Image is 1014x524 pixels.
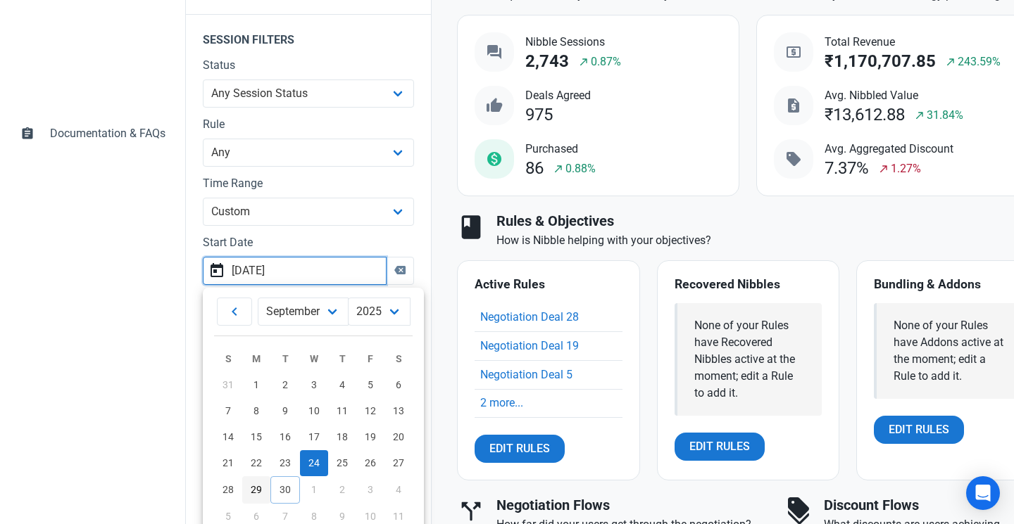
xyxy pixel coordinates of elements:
[339,379,345,390] span: 4
[328,372,356,398] a: 4
[50,125,165,142] span: Documentation & FAQs
[675,278,822,292] h4: Recovered Nibbles
[384,398,413,424] a: 13
[254,511,259,522] span: 6
[486,44,503,60] span: question_answer
[339,511,345,522] span: 9
[365,405,376,416] span: 12
[308,405,320,416] span: 10
[878,163,889,174] span: north_east
[270,372,300,398] a: 2
[457,213,485,241] span: book
[251,484,262,495] span: 29
[578,56,589,68] span: north_east
[254,405,259,416] span: 8
[337,457,348,468] span: 25
[825,141,953,158] span: Avg. Aggregated Discount
[251,431,262,442] span: 15
[270,450,300,476] a: 23
[396,379,401,390] span: 6
[254,379,259,390] span: 1
[225,405,231,416] span: 7
[914,110,925,121] span: north_east
[328,450,356,476] a: 25
[393,431,404,442] span: 20
[525,141,596,158] span: Purchased
[270,476,300,504] a: 30
[486,151,503,167] span: monetization_on
[242,476,270,504] a: 29
[203,175,414,192] label: Time Range
[225,511,231,522] span: 5
[689,438,750,455] span: Edit Rules
[251,457,262,468] span: 22
[311,379,317,390] span: 3
[223,379,234,390] span: 31
[553,163,564,174] span: north_east
[282,511,288,522] span: 7
[525,52,569,71] div: 2,743
[300,450,328,476] a: 24
[20,125,35,139] span: assignment
[308,457,320,468] span: 24
[203,57,414,74] label: Status
[825,159,869,178] div: 7.37%
[384,424,413,450] a: 20
[300,424,328,450] a: 17
[368,484,373,495] span: 3
[785,151,802,167] span: sell
[223,457,234,468] span: 21
[565,160,596,177] span: 0.88%
[11,117,174,151] a: assignmentDocumentation & FAQs
[214,424,242,450] a: 14
[480,368,572,381] a: Negotiation Deal 5
[337,405,348,416] span: 11
[186,14,431,57] legend: Session Filters
[203,257,387,285] input: Start Date
[591,53,621,70] span: 0.87%
[339,484,345,495] span: 2
[966,476,1000,510] div: Open Intercom Messenger
[475,435,565,463] a: Edit Rules
[365,511,376,522] span: 10
[282,353,289,364] span: T
[282,379,288,390] span: 2
[223,484,234,495] span: 28
[396,353,402,364] span: S
[894,317,1004,385] div: None of your Rules have Addons active at the moment; edit a Rule to add it.
[356,424,384,450] a: 19
[480,339,579,352] a: Negotiation Deal 19
[365,431,376,442] span: 19
[280,484,291,495] span: 30
[270,398,300,424] a: 9
[242,424,270,450] a: 15
[242,450,270,476] a: 22
[356,450,384,476] a: 26
[825,52,936,71] div: ₹1,170,707.85
[480,310,579,324] a: Negotiation Deal 28
[368,353,373,364] span: F
[384,450,413,476] a: 27
[393,405,404,416] span: 13
[242,372,270,398] a: 1
[311,511,317,522] span: 8
[874,416,964,444] a: Edit Rules
[480,396,523,409] a: 2 more...
[675,433,765,461] a: Edit Rules
[368,379,373,390] span: 5
[825,34,1001,51] span: Total Revenue
[214,476,242,504] a: 28
[242,398,270,424] a: 8
[339,353,346,364] span: T
[311,484,317,495] span: 1
[785,44,802,60] span: local_atm
[337,431,348,442] span: 18
[694,317,805,402] div: None of your Rules have Recovered Nibbles active at the moment; edit a Rule to add it.
[958,53,1001,70] span: 243.59%
[891,160,921,177] span: 1.27%
[785,97,802,114] span: request_quote
[927,107,963,124] span: 31.84%
[365,457,376,468] span: 26
[214,450,242,476] a: 21
[384,372,413,398] a: 6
